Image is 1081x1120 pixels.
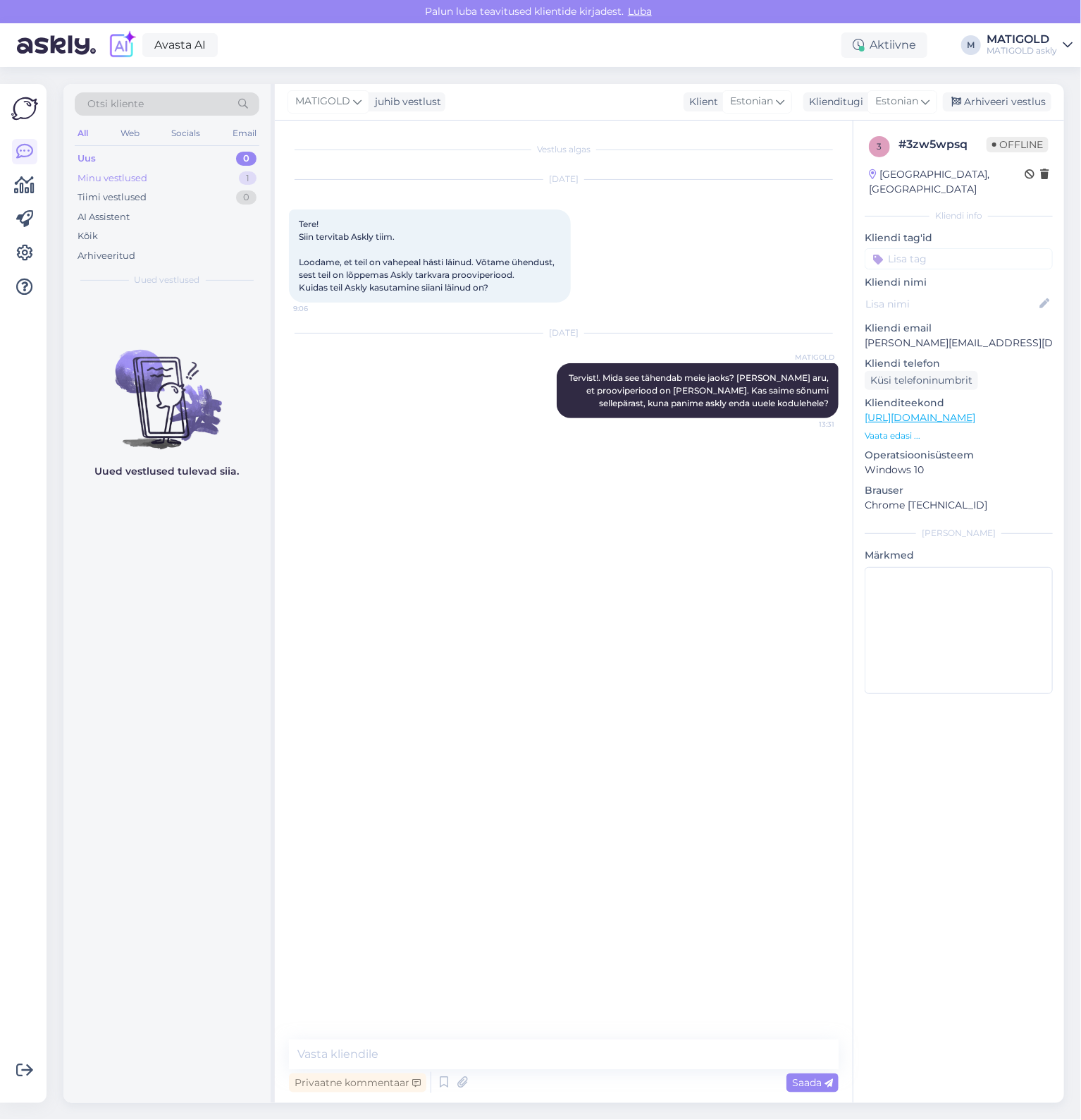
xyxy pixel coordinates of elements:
p: Brauser [865,483,1053,498]
p: Vaata edasi ... [865,430,1053,442]
p: Kliendi telefon [865,356,1053,371]
span: 9:06 [293,303,346,314]
div: Email [230,124,259,142]
p: Kliendi nimi [865,275,1053,290]
div: 1 [239,171,257,185]
span: MATIGOLD [295,94,350,109]
div: Kliendi info [865,209,1053,222]
span: Otsi kliente [87,97,144,111]
input: Lisa tag [865,248,1053,269]
span: Uued vestlused [135,274,200,286]
div: Uus [78,152,96,166]
p: Windows 10 [865,463,1053,477]
div: [DATE] [289,173,839,185]
input: Lisa nimi [865,296,1037,312]
div: Klienditugi [803,95,863,109]
div: Küsi telefoninumbrit [865,371,978,390]
span: 3 [877,141,882,152]
img: No chats [63,324,271,451]
div: Web [118,124,142,142]
div: Minu vestlused [78,171,147,185]
span: Saada [792,1076,833,1089]
p: Chrome [TECHNICAL_ID] [865,498,1053,513]
p: Operatsioonisüsteem [865,448,1053,463]
div: [PERSON_NAME] [865,527,1053,540]
div: juhib vestlust [369,95,441,109]
div: Arhiveeritud [78,249,135,263]
div: Tiimi vestlused [78,190,147,205]
span: Tere! Siin tervitab Askly tiim. Loodame, et teil on vahepeal hästi läinud. Võtame ühendust, sest ... [299,219,557,293]
span: Estonian [730,94,773,109]
div: Klient [684,95,718,109]
div: [DATE] [289,327,839,339]
div: [GEOGRAPHIC_DATA], [GEOGRAPHIC_DATA] [869,167,1025,197]
div: # 3zw5wpsq [898,136,987,153]
div: Vestlus algas [289,143,839,156]
a: MATIGOLDMATIGOLD askly [987,34,1073,56]
span: Luba [624,5,656,18]
div: MATIGOLD [987,34,1057,45]
div: Socials [168,124,203,142]
div: Privaatne kommentaar [289,1073,426,1092]
p: Uued vestlused tulevad siia. [95,464,240,479]
div: MATIGOLD askly [987,45,1057,56]
span: Tervist!. Mida see tähendab meie jaoks? [PERSON_NAME] aru, et prooviperiood on [PERSON_NAME]. Kas... [569,372,831,408]
div: All [75,124,91,142]
div: Aktiivne [841,32,927,58]
div: 0 [236,190,257,205]
div: Arhiveeri vestlus [943,92,1051,111]
span: 13:31 [782,419,834,430]
div: M [961,35,981,55]
span: Offline [987,137,1049,152]
div: AI Assistent [78,210,130,224]
div: 0 [236,152,257,166]
p: Klienditeekond [865,396,1053,410]
a: [URL][DOMAIN_NAME] [865,411,975,424]
div: Kõik [78,229,98,243]
p: Märkmed [865,548,1053,563]
a: Avasta AI [142,33,218,57]
p: Kliendi tag'id [865,231,1053,245]
img: explore-ai [107,30,137,60]
p: [PERSON_NAME][EMAIL_ADDRESS][DOMAIN_NAME] [865,336,1053,351]
p: Kliendi email [865,321,1053,336]
img: Askly Logo [11,95,38,122]
span: MATIGOLD [782,352,834,363]
span: Estonian [875,94,918,109]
